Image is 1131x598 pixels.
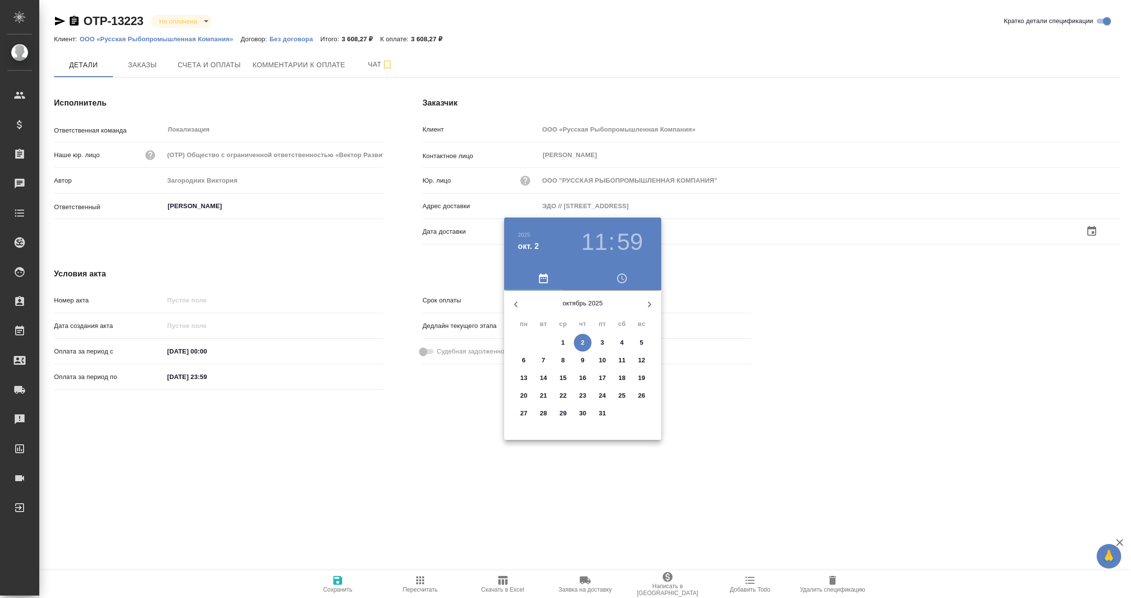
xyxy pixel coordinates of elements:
p: 19 [638,373,646,383]
p: 23 [579,391,587,401]
button: 8 [554,352,572,369]
p: 26 [638,391,646,401]
button: 31 [593,405,611,422]
button: 59 [617,228,643,256]
p: 17 [599,373,606,383]
button: 13 [515,369,533,387]
p: 8 [561,355,565,365]
p: 31 [599,408,606,418]
button: 2 [574,334,592,352]
button: 25 [613,387,631,405]
p: 2 [581,338,584,348]
button: 3 [593,334,611,352]
button: 16 [574,369,592,387]
span: пн [515,319,533,329]
button: 29 [554,405,572,422]
p: 6 [522,355,525,365]
button: 9 [574,352,592,369]
button: 12 [633,352,650,369]
button: 11 [581,228,607,256]
p: 11 [619,355,626,365]
p: 22 [560,391,567,401]
p: 12 [638,355,646,365]
button: окт. 2 [518,241,539,252]
span: сб [613,319,631,329]
button: 26 [633,387,650,405]
p: 30 [579,408,587,418]
span: вс [633,319,650,329]
p: 28 [540,408,547,418]
p: 25 [619,391,626,401]
p: 24 [599,391,606,401]
button: 1 [554,334,572,352]
button: 18 [613,369,631,387]
button: 7 [535,352,552,369]
p: 27 [520,408,528,418]
p: 7 [541,355,545,365]
p: 5 [640,338,643,348]
button: 4 [613,334,631,352]
p: 14 [540,373,547,383]
h3: : [608,228,615,256]
button: 28 [535,405,552,422]
button: 30 [574,405,592,422]
button: 21 [535,387,552,405]
p: октябрь 2025 [528,299,638,308]
p: 21 [540,391,547,401]
p: 29 [560,408,567,418]
span: чт [574,319,592,329]
button: 2025 [518,232,530,238]
p: 18 [619,373,626,383]
button: 10 [593,352,611,369]
button: 6 [515,352,533,369]
p: 20 [520,391,528,401]
span: пт [593,319,611,329]
p: 15 [560,373,567,383]
button: 24 [593,387,611,405]
p: 9 [581,355,584,365]
button: 27 [515,405,533,422]
p: 1 [561,338,565,348]
p: 10 [599,355,606,365]
button: 19 [633,369,650,387]
p: 16 [579,373,587,383]
span: вт [535,319,552,329]
button: 11 [613,352,631,369]
p: 4 [620,338,623,348]
button: 17 [593,369,611,387]
button: 23 [574,387,592,405]
button: 5 [633,334,650,352]
button: 15 [554,369,572,387]
span: ср [554,319,572,329]
p: 13 [520,373,528,383]
button: 20 [515,387,533,405]
button: 14 [535,369,552,387]
button: 22 [554,387,572,405]
p: 3 [600,338,604,348]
